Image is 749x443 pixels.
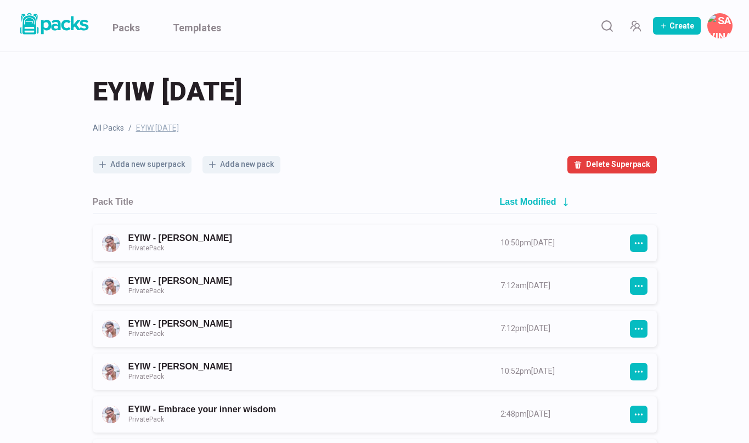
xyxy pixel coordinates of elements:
[93,156,192,173] button: Adda new superpack
[93,197,133,207] h2: Pack Title
[93,122,657,134] nav: breadcrumb
[707,13,733,38] button: Savina Tilmann
[596,15,618,37] button: Search
[16,11,91,41] a: Packs logo
[136,122,179,134] span: EYIW [DATE]
[567,156,657,173] button: Delete Superpack
[16,11,91,37] img: Packs logo
[624,15,646,37] button: Manage Team Invites
[653,17,701,35] button: Create Pack
[93,74,242,109] span: EYIW [DATE]
[202,156,280,173] button: Adda new pack
[93,122,124,134] a: All Packs
[500,197,556,207] h2: Last Modified
[128,122,132,134] span: /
